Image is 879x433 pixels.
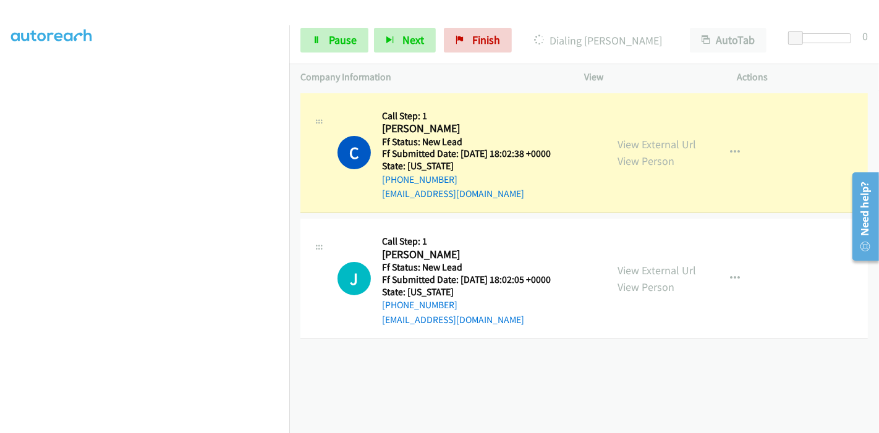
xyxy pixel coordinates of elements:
[382,160,566,172] h5: State: [US_STATE]
[382,261,566,274] h5: Ff Status: New Lead
[382,286,566,298] h5: State: [US_STATE]
[382,188,524,200] a: [EMAIL_ADDRESS][DOMAIN_NAME]
[690,28,766,53] button: AutoTab
[618,137,696,151] a: View External Url
[862,28,868,44] div: 0
[472,33,500,47] span: Finish
[382,235,566,248] h5: Call Step: 1
[329,33,357,47] span: Pause
[382,174,457,185] a: [PHONE_NUMBER]
[844,167,879,266] iframe: Resource Center
[382,110,566,122] h5: Call Step: 1
[338,262,371,295] h1: J
[402,33,424,47] span: Next
[737,70,868,85] p: Actions
[382,299,457,311] a: [PHONE_NUMBER]
[618,263,696,277] a: View External Url
[338,136,371,169] h1: C
[382,122,566,136] h2: [PERSON_NAME]
[300,70,562,85] p: Company Information
[382,136,566,148] h5: Ff Status: New Lead
[382,148,566,160] h5: Ff Submitted Date: [DATE] 18:02:38 +0000
[794,33,851,43] div: Delay between calls (in seconds)
[618,154,674,168] a: View Person
[382,248,566,262] h2: [PERSON_NAME]
[584,70,715,85] p: View
[300,28,368,53] a: Pause
[444,28,512,53] a: Finish
[382,274,566,286] h5: Ff Submitted Date: [DATE] 18:02:05 +0000
[618,280,674,294] a: View Person
[374,28,436,53] button: Next
[382,314,524,326] a: [EMAIL_ADDRESS][DOMAIN_NAME]
[529,32,668,49] p: Dialing [PERSON_NAME]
